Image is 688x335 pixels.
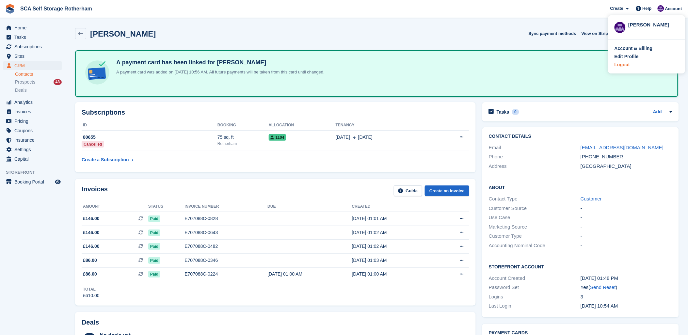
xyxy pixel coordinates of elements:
[489,263,672,270] h2: Storefront Account
[352,271,436,278] div: [DATE] 01:00 AM
[14,136,54,145] span: Insurance
[581,303,618,309] time: 2025-05-24 09:54:50 UTC
[489,232,581,240] div: Customer Type
[643,5,652,12] span: Help
[3,23,62,32] a: menu
[148,243,160,250] span: Paid
[615,22,626,33] img: Kelly Neesham
[489,223,581,231] div: Marketing Source
[581,214,672,221] div: -
[14,98,54,107] span: Analytics
[489,293,581,301] div: Logins
[336,134,350,141] span: [DATE]
[148,230,160,236] span: Paid
[54,178,62,186] a: Preview store
[114,69,325,75] p: A payment card was added on [DATE] 10:56 AM. All future payments will be taken from this card unt...
[581,293,672,301] div: 3
[184,201,267,212] th: Invoice number
[3,136,62,145] a: menu
[269,134,286,141] span: 1104
[529,28,576,39] button: Sync payment methods
[615,53,639,60] div: Edit Profile
[267,201,352,212] th: Due
[581,205,672,212] div: -
[15,71,62,77] a: Contacts
[217,141,269,147] div: Rotherham
[582,30,611,37] span: View on Stripe
[394,185,423,196] a: Guide
[83,229,100,236] span: £146.00
[267,271,352,278] div: [DATE] 01:00 AM
[82,141,104,148] div: Cancelled
[3,107,62,116] a: menu
[3,154,62,164] a: menu
[615,45,679,52] a: Account & Billing
[14,23,54,32] span: Home
[590,284,616,290] a: Send Reset
[184,215,267,222] div: E707088C-0828
[3,145,62,154] a: menu
[14,117,54,126] span: Pricing
[579,28,618,39] a: View on Stripe
[83,243,100,250] span: £146.00
[615,61,630,68] div: Logout
[489,284,581,291] div: Password Set
[82,319,99,326] h2: Deals
[489,144,581,152] div: Email
[54,79,62,85] div: 48
[15,79,35,85] span: Prospects
[148,271,160,278] span: Paid
[184,271,267,278] div: E707088C-0224
[489,163,581,170] div: Address
[83,286,100,292] div: Total
[497,109,509,115] h2: Tasks
[83,215,100,222] span: £146.00
[3,177,62,186] a: menu
[352,215,436,222] div: [DATE] 01:01 AM
[615,53,679,60] a: Edit Profile
[581,232,672,240] div: -
[489,275,581,282] div: Account Created
[15,87,27,93] span: Deals
[610,5,623,12] span: Create
[83,292,100,299] div: £610.00
[352,243,436,250] div: [DATE] 01:02 AM
[581,153,672,161] div: [PHONE_NUMBER]
[3,98,62,107] a: menu
[3,126,62,135] a: menu
[3,52,62,61] a: menu
[90,29,156,38] h2: [PERSON_NAME]
[581,223,672,231] div: -
[217,120,269,131] th: Booking
[5,4,15,14] img: stora-icon-8386f47178a22dfd0bd8f6a31ec36ba5ce8667c1dd55bd0f319d3a0aa187defe.svg
[14,154,54,164] span: Capital
[489,184,672,190] h2: About
[489,214,581,221] div: Use Case
[82,120,217,131] th: ID
[489,302,581,310] div: Last Login
[82,134,217,141] div: 80655
[658,5,664,12] img: Kelly Neesham
[489,242,581,249] div: Accounting Nominal Code
[581,275,672,282] div: [DATE] 01:48 PM
[6,169,65,176] span: Storefront
[148,215,160,222] span: Paid
[425,185,469,196] a: Create an Invoice
[184,229,267,236] div: E707088C-0643
[653,108,662,116] a: Add
[82,185,108,196] h2: Invoices
[15,87,62,94] a: Deals
[82,154,133,166] a: Create a Subscription
[184,257,267,264] div: E707088C-0346
[184,243,267,250] div: E707088C-0482
[114,59,325,66] h4: A payment card has been linked for [PERSON_NAME]
[352,229,436,236] div: [DATE] 01:02 AM
[628,21,679,27] div: [PERSON_NAME]
[148,257,160,264] span: Paid
[82,109,469,116] h2: Subscriptions
[615,61,679,68] a: Logout
[581,163,672,170] div: [GEOGRAPHIC_DATA]
[615,45,653,52] div: Account & Billing
[489,153,581,161] div: Phone
[512,109,520,115] div: 0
